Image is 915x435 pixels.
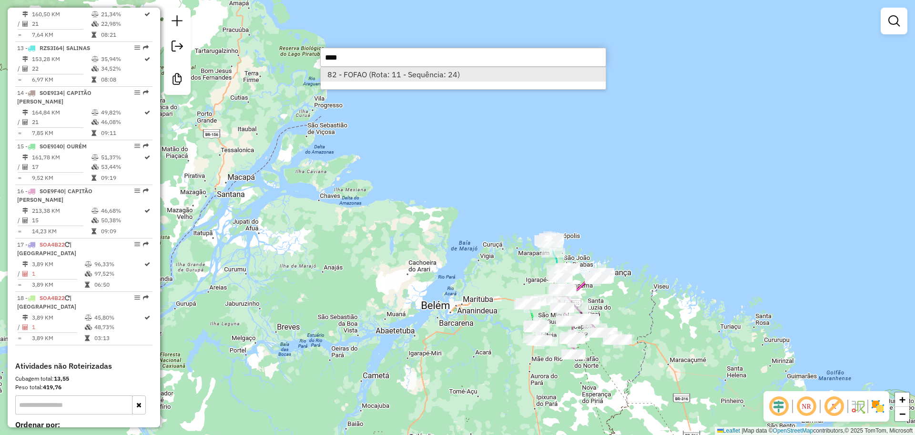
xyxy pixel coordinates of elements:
[31,19,91,29] td: 21
[899,408,905,420] span: −
[31,227,91,236] td: 14,23 KM
[54,375,69,382] strong: 13,55
[94,333,143,343] td: 03:13
[884,11,904,31] a: Exibir filtros
[91,32,96,38] i: Tempo total em rota
[144,110,150,115] i: Rota otimizada
[91,164,99,170] i: % de utilização da cubagem
[549,286,573,296] div: Atividade não roteirizada - MARIA ROSIRENE TEIXEIRA DE SOUZA
[91,56,99,62] i: % de utilização do peso
[31,128,91,138] td: 7,85 KM
[91,130,96,136] i: Tempo total em rota
[40,187,64,195] span: SOE9F40
[17,280,22,290] td: =
[895,407,909,421] a: Zoom out
[15,383,152,392] div: Peso total:
[43,383,61,391] strong: 419,76
[91,228,96,234] i: Tempo total em rota
[15,362,152,371] h4: Atividades não Roteirizadas
[22,21,28,27] i: Total de Atividades
[870,399,885,414] img: Exibir/Ocultar setores
[85,315,92,321] i: % de utilização do peso
[85,271,92,277] i: % de utilização da cubagem
[101,128,143,138] td: 09:11
[17,322,22,332] td: /
[85,261,92,267] i: % de utilização do peso
[101,162,143,172] td: 53,44%
[717,427,740,434] a: Leaflet
[22,315,28,321] i: Distância Total
[94,269,143,279] td: 97,52%
[31,206,91,216] td: 213,38 KM
[91,208,99,214] i: % de utilização do peso
[94,322,143,332] td: 48,73%
[101,153,143,162] td: 51,37%
[31,30,91,40] td: 7,64 KM
[17,241,76,257] span: 17 -
[773,427,813,434] a: OpenStreetMap
[91,77,96,83] i: Tempo total em rota
[586,274,610,284] div: Atividade não roteirizada - CANTINHO DO BARE
[17,143,87,150] span: 15 -
[585,274,609,283] div: Atividade não roteirizada - Mercadinho Do Conde
[31,333,84,343] td: 3,89 KM
[101,75,143,84] td: 08:08
[895,393,909,407] a: Zoom in
[17,30,22,40] td: =
[91,175,96,181] i: Tempo total em rota
[17,227,22,236] td: =
[65,295,70,301] i: Veículo já utilizado nesta sessão
[899,394,905,405] span: +
[40,44,62,52] span: RZS3I64
[15,419,152,430] label: Ordenar por:
[143,143,149,149] em: Rota exportada
[17,216,22,225] td: /
[528,335,551,345] div: Atividade não roteirizada - BAR TK
[143,241,149,247] em: Rota exportada
[22,208,28,214] i: Distância Total
[22,119,28,125] i: Total de Atividades
[144,11,150,17] i: Rota otimizada
[17,89,91,105] span: 14 -
[144,155,150,160] i: Rota otimizada
[144,208,150,214] i: Rota otimizada
[101,19,143,29] td: 22,98%
[144,56,150,62] i: Rota otimizada
[823,395,845,418] span: Exibir rótulo
[40,89,63,96] span: SOE9I34
[91,66,99,72] i: % de utilização da cubagem
[143,188,149,194] em: Rota exportada
[31,269,84,279] td: 1
[31,280,84,290] td: 3,89 KM
[31,64,91,73] td: 22
[62,44,90,52] span: | SALINAS
[143,295,149,300] em: Rota exportada
[17,44,90,52] span: 13 -
[31,108,91,117] td: 164,84 KM
[585,274,609,283] div: Atividade não roteirizada - ITA CONVENIENCIA
[31,10,91,19] td: 160,50 KM
[144,261,150,267] i: Rota otimizada
[144,315,150,321] i: Rota otimizada
[31,117,91,127] td: 21
[101,54,143,64] td: 35,94%
[31,162,91,172] td: 17
[17,75,22,84] td: =
[17,162,22,172] td: /
[22,110,28,115] i: Distância Total
[65,242,70,248] i: Veículo já utilizado nesta sessão
[101,173,143,183] td: 09:19
[22,324,28,330] i: Total de Atividades
[94,259,143,269] td: 96,33%
[31,259,84,269] td: 3,89 KM
[22,261,28,267] i: Distância Total
[134,295,140,300] em: Opções
[101,117,143,127] td: 46,08%
[17,187,92,203] span: 16 -
[767,395,790,418] span: Ocultar deslocamento
[17,269,22,279] td: /
[143,45,149,51] em: Rota exportada
[17,19,22,29] td: /
[17,117,22,127] td: /
[101,30,143,40] td: 08:21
